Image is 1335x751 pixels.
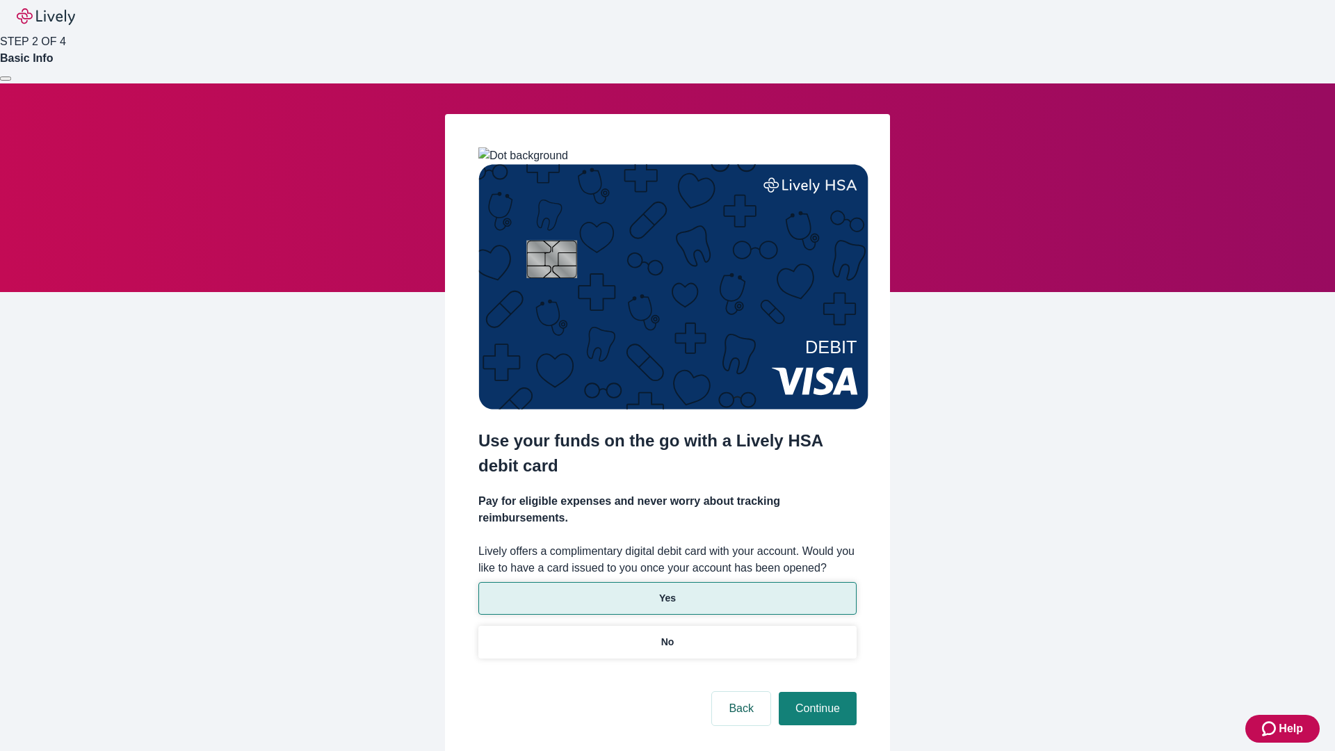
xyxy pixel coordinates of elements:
[712,692,770,725] button: Back
[659,591,676,606] p: Yes
[478,543,857,576] label: Lively offers a complimentary digital debit card with your account. Would you like to have a card...
[478,164,868,410] img: Debit card
[779,692,857,725] button: Continue
[478,428,857,478] h2: Use your funds on the go with a Lively HSA debit card
[661,635,674,649] p: No
[478,626,857,659] button: No
[17,8,75,25] img: Lively
[1262,720,1279,737] svg: Zendesk support icon
[478,147,568,164] img: Dot background
[1245,715,1320,743] button: Zendesk support iconHelp
[478,493,857,526] h4: Pay for eligible expenses and never worry about tracking reimbursements.
[478,582,857,615] button: Yes
[1279,720,1303,737] span: Help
